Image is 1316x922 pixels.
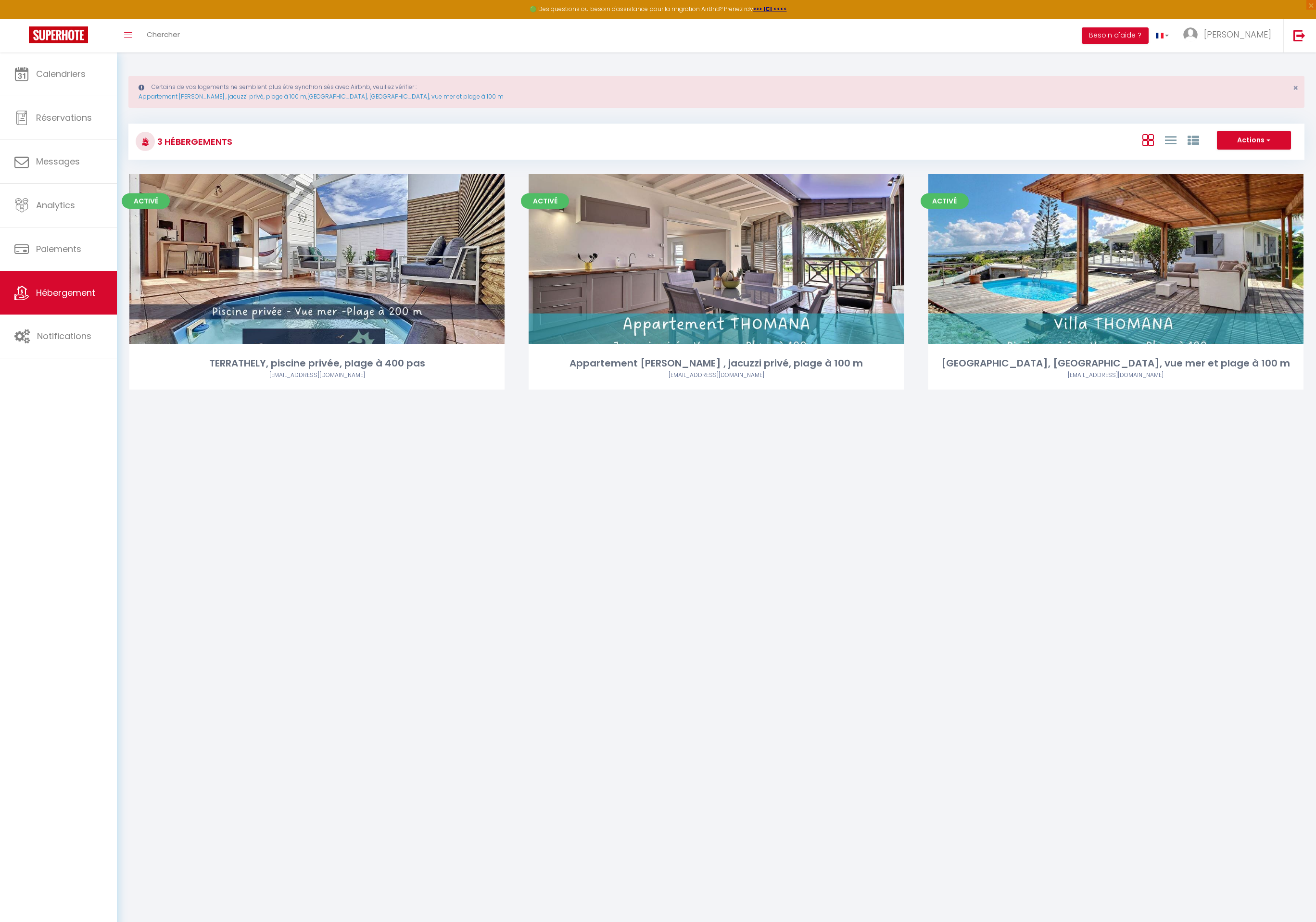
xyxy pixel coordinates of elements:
span: Hébergement [36,287,95,299]
div: Airbnb [928,371,1303,380]
a: Vue en Box [1142,132,1154,148]
a: Vue en Liste [1165,132,1177,148]
span: Messages [36,155,80,167]
div: [GEOGRAPHIC_DATA], [GEOGRAPHIC_DATA], vue mer et plage à 100 m [928,356,1303,371]
img: Super Booking [29,26,88,43]
a: Chercher [139,19,187,52]
button: Close [1293,84,1298,92]
a: ... [PERSON_NAME] [1176,19,1283,52]
span: Activé [921,193,969,209]
div: Appartement [PERSON_NAME] , jacuzzi privé, plage à 100 m [529,356,904,371]
a: Appartement [PERSON_NAME] , jacuzzi privé, plage à 100 m [139,92,306,101]
span: Analytics [36,199,75,211]
span: Réservations [36,112,92,124]
div: TERRATHELY, piscine privée, plage à 400 pas [129,356,505,371]
img: ... [1183,27,1198,42]
span: Calendriers [36,68,86,80]
button: Besoin d'aide ? [1082,27,1149,44]
span: Paiements [36,243,81,255]
span: [PERSON_NAME] [1204,28,1271,40]
a: Vue par Groupe [1188,132,1199,148]
span: Activé [122,193,170,209]
button: Actions [1217,131,1291,150]
span: × [1293,82,1298,94]
div: Airbnb [529,371,904,380]
div: Certains de vos logements ne semblent plus être synchronisés avec Airbnb, veuillez vérifier : , [128,76,1304,108]
span: Notifications [37,330,91,342]
div: Airbnb [129,371,505,380]
h3: 3 Hébergements [155,131,232,152]
a: [GEOGRAPHIC_DATA], [GEOGRAPHIC_DATA], vue mer et plage à 100 m [307,92,504,101]
img: logout [1293,29,1305,41]
a: >>> ICI <<<< [753,5,787,13]
span: Chercher [147,29,180,39]
span: Activé [521,193,569,209]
